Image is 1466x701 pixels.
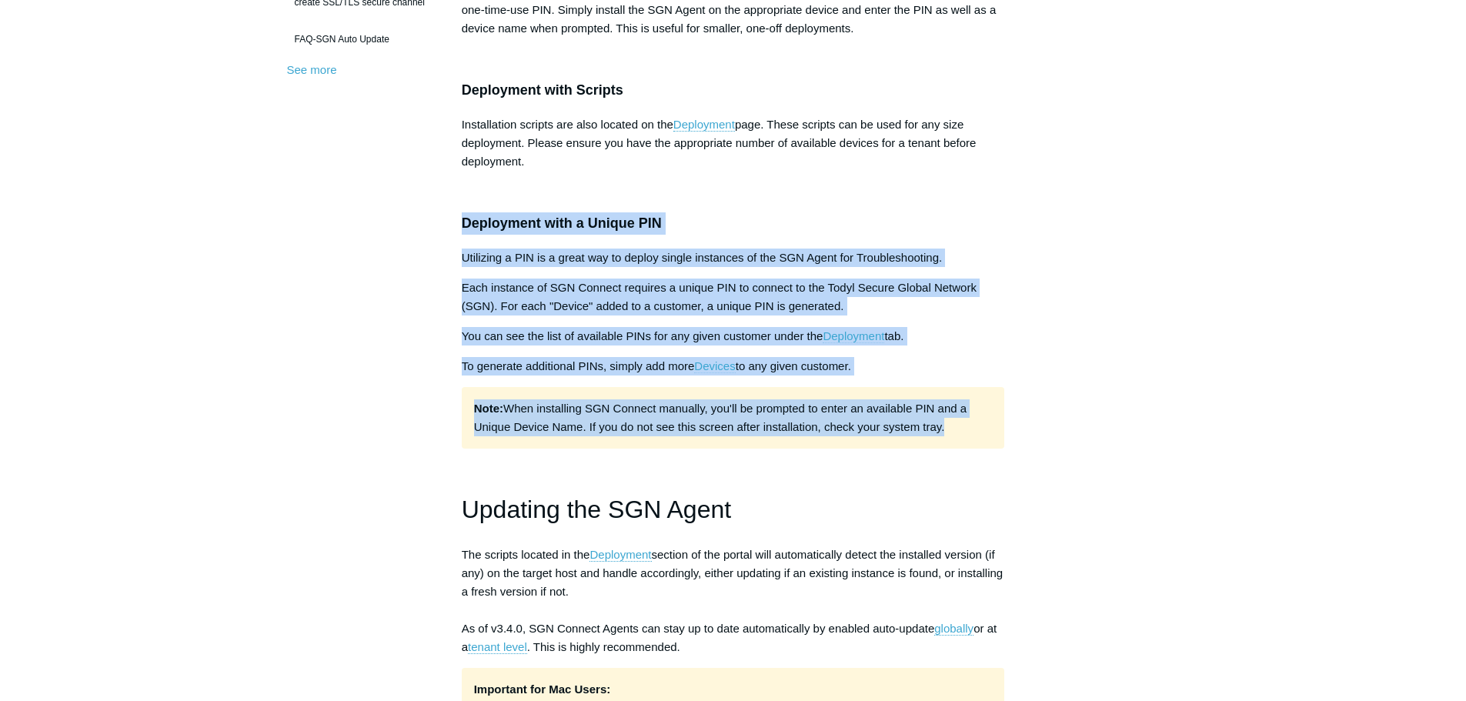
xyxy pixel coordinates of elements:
[462,548,1003,654] span: The scripts located in the section of the portal will automatically detect the installed version ...
[823,329,884,343] a: Deployment
[694,359,735,373] a: Devices
[462,215,662,231] span: Deployment with a Unique PIN
[462,82,623,98] span: Deployment with Scripts
[934,622,973,636] a: globally
[589,548,651,562] a: Deployment
[462,496,731,523] span: Updating the SGN Agent
[462,387,1005,449] p: When installing SGN Connect manually, you'll be prompted to enter an available PIN and a Unique D...
[462,118,977,168] span: page. These scripts can be used for any size deployment. Please ensure you have the appropriate n...
[462,359,695,372] span: To generate additional PINs, simply add more
[287,25,439,54] a: FAQ-SGN Auto Update
[468,640,527,654] a: tenant level
[474,402,503,415] strong: Note:
[474,683,611,696] strong: Important for Mac Users:
[736,359,851,372] span: to any given customer.
[287,63,337,76] a: See more
[462,329,823,342] span: You can see the list of available PINs for any given customer under the
[673,118,735,132] a: Deployment
[462,118,673,131] span: Installation scripts are also located on the
[462,281,977,312] span: Each instance of SGN Connect requires a unique PIN to connect to the Todyl Secure Global Network ...
[462,251,943,264] span: Utilizing a PIN is a great way to deploy single instances of the SGN Agent for Troubleshooting.
[884,329,903,342] span: tab.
